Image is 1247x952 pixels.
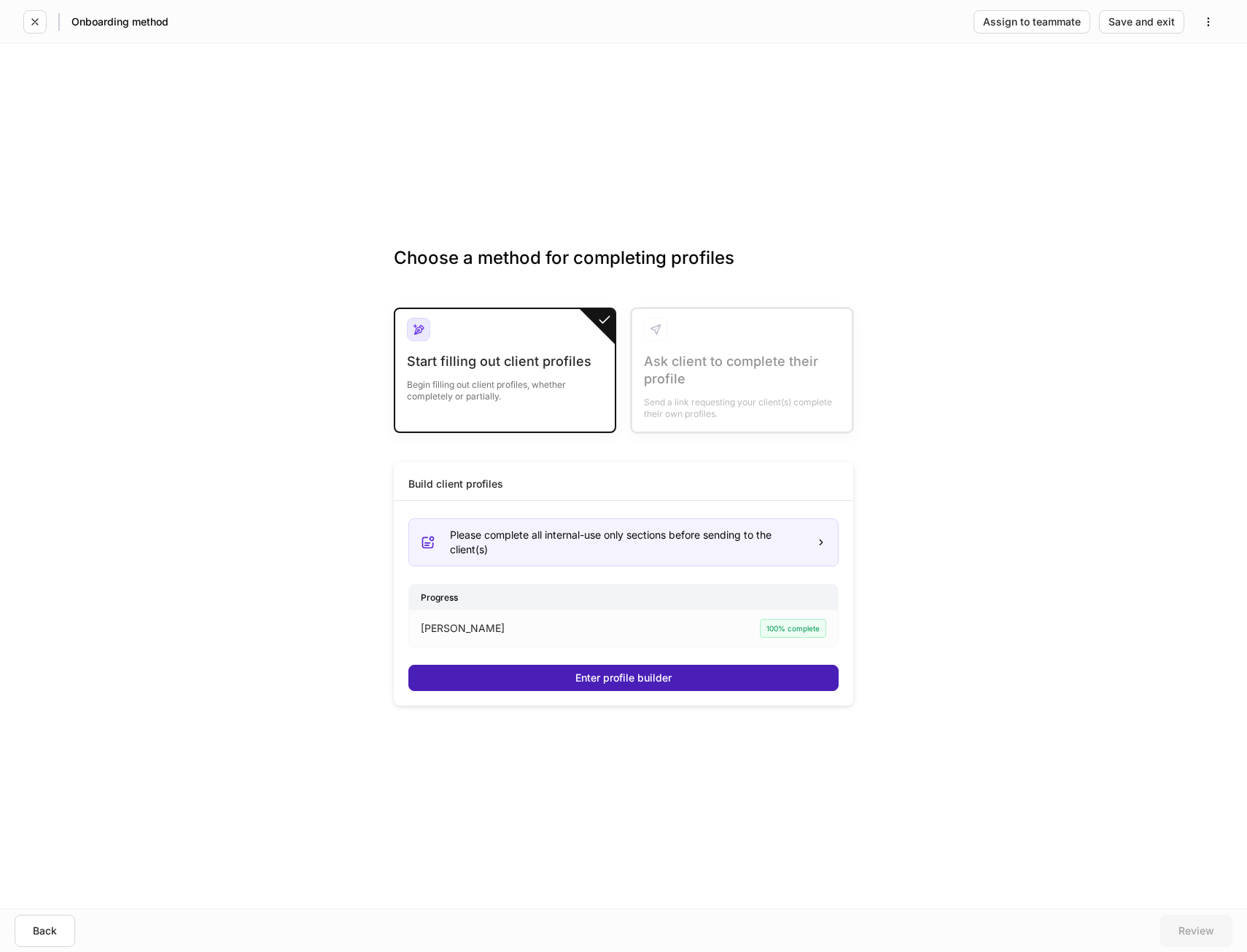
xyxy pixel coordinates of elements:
[15,915,75,947] button: Back
[983,17,1081,27] div: Assign to teammate
[394,246,853,293] h3: Choose a method for completing profiles
[421,621,505,636] p: [PERSON_NAME]
[760,619,826,638] div: 100% complete
[409,585,838,610] div: Progress
[575,673,672,683] div: Enter profile builder
[974,10,1090,34] button: Assign to teammate
[408,477,503,491] div: Build client profiles
[1099,10,1184,34] button: Save and exit
[450,528,804,557] div: Please complete all internal-use only sections before sending to the client(s)
[408,665,839,691] button: Enter profile builder
[1108,17,1175,27] div: Save and exit
[407,370,603,402] div: Begin filling out client profiles, whether completely or partially.
[407,353,603,370] div: Start filling out client profiles
[71,15,168,29] h5: Onboarding method
[33,926,57,936] div: Back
